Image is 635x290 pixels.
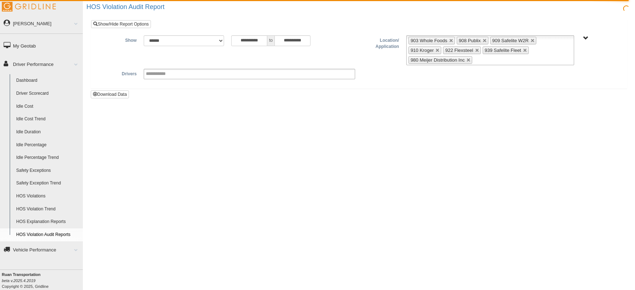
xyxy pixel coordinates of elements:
[13,177,83,190] a: Safety Exception Trend
[97,35,140,44] label: Show
[13,87,83,100] a: Driver Scorecard
[411,38,447,43] span: 903 Whole Foods
[492,38,529,43] span: 909 Safelite W2R
[459,38,481,43] span: 908 Publix
[13,113,83,126] a: Idle Cost Trend
[97,69,140,77] label: Drivers
[13,203,83,216] a: HOS Violation Trend
[445,48,473,53] span: 922 Flexsteel
[13,228,83,241] a: HOS Violation Audit Reports
[267,35,274,46] span: to
[13,126,83,139] a: Idle Duration
[2,2,56,12] img: Gridline
[13,164,83,177] a: Safety Exceptions
[13,151,83,164] a: Idle Percentage Trend
[86,4,635,11] h2: HOS Violation Audit Report
[411,57,465,63] span: 980 Meijer Distribution Inc
[485,48,521,53] span: 939 Safelite Fleet
[13,100,83,113] a: Idle Cost
[13,74,83,87] a: Dashboard
[91,20,151,28] a: Show/Hide Report Options
[2,278,35,283] i: beta v.2025.4.2019
[13,215,83,228] a: HOS Explanation Reports
[359,35,402,50] label: Location/ Application
[2,272,83,289] div: Copyright © 2025, Gridline
[2,272,41,277] b: Ruan Transportation
[411,48,434,53] span: 910 Kroger
[13,139,83,152] a: Idle Percentage
[13,190,83,203] a: HOS Violations
[91,90,129,98] button: Download Data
